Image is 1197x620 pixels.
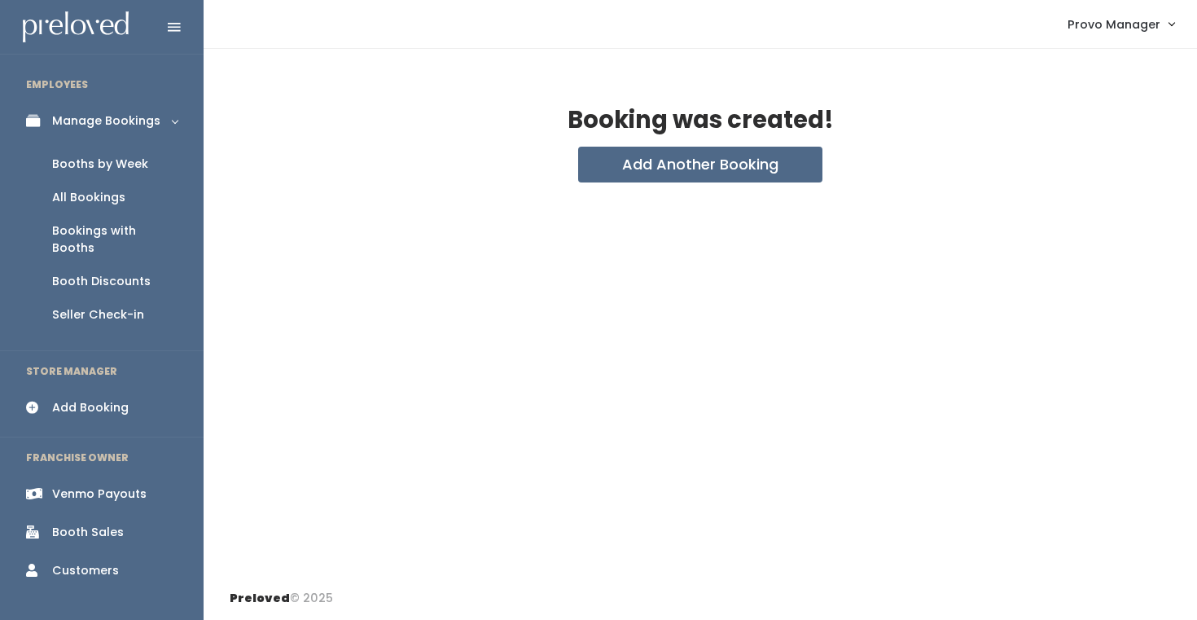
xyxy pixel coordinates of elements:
div: Add Booking [52,399,129,416]
span: Provo Manager [1068,15,1160,33]
a: Provo Manager [1051,7,1190,42]
div: © 2025 [230,577,333,607]
div: Manage Bookings [52,112,160,130]
div: All Bookings [52,189,125,206]
div: Booth Discounts [52,273,151,290]
div: Customers [52,562,119,579]
div: Venmo Payouts [52,486,147,503]
div: Seller Check-in [52,306,144,323]
div: Booths by Week [52,156,148,173]
img: preloved logo [23,11,129,43]
div: Bookings with Booths [52,222,178,257]
h2: Booking was created! [568,108,834,134]
button: Add Another Booking [578,147,822,182]
div: Booth Sales [52,524,124,541]
span: Preloved [230,590,290,606]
